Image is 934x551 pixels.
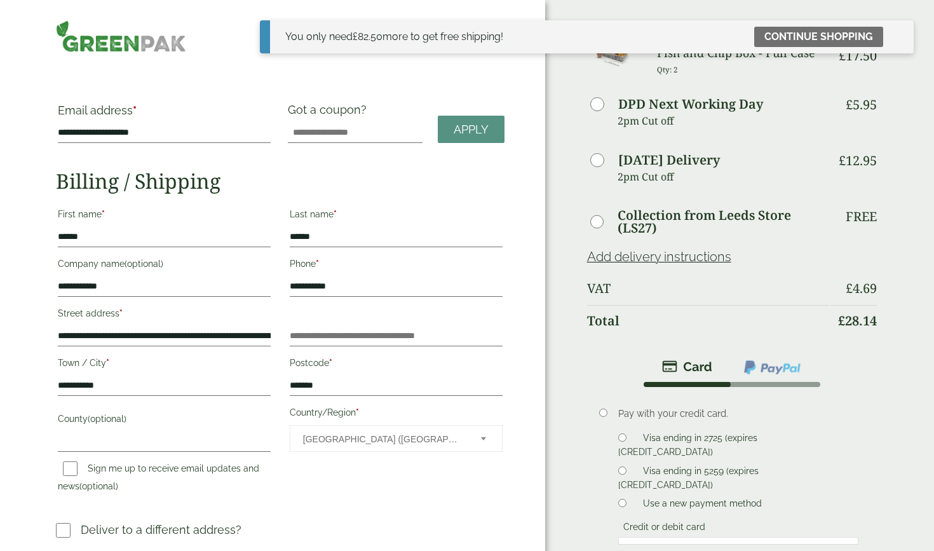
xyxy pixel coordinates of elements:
[56,20,186,52] img: GreenPak Supplies
[846,96,853,113] span: £
[638,498,767,512] label: Use a new payment method
[618,209,829,235] label: Collection from Leeds Store (LS27)
[58,105,271,123] label: Email address
[438,116,504,143] a: Apply
[88,414,126,424] span: (optional)
[290,404,503,425] label: Country/Region
[743,359,802,376] img: ppcp-gateway.png
[846,280,853,297] span: £
[618,522,710,536] label: Credit or debit card
[846,96,877,113] bdi: 5.95
[846,280,877,297] bdi: 4.69
[316,259,319,269] abbr: required
[56,169,504,193] h2: Billing / Shipping
[58,205,271,227] label: First name
[58,354,271,376] label: Town / City
[587,273,829,304] th: VAT
[754,27,883,47] a: Continue shopping
[454,123,489,137] span: Apply
[846,209,877,224] p: Free
[58,463,259,495] label: Sign me up to receive email updates and news
[353,31,382,43] span: 82.50
[839,152,846,169] span: £
[329,358,332,368] abbr: required
[290,205,503,227] label: Last name
[58,304,271,326] label: Street address
[618,466,758,494] label: Visa ending in 5259 (expires [CREDIT_CARD_DATA])
[290,354,503,376] label: Postcode
[290,425,503,452] span: Country/Region
[657,65,678,74] small: Qty: 2
[838,312,845,329] span: £
[618,433,757,461] label: Visa ending in 2725 (expires [CREDIT_CARD_DATA])
[618,98,763,111] label: DPD Next Working Day
[356,407,359,418] abbr: required
[618,407,858,421] p: Pay with your credit card.
[838,312,877,329] bdi: 28.14
[285,29,503,44] div: You only need more to get free shipping!
[662,359,712,374] img: stripe.png
[63,461,78,476] input: Sign me up to receive email updates and news(optional)
[58,410,271,432] label: County
[587,305,829,336] th: Total
[587,249,731,264] a: Add delivery instructions
[133,104,137,117] abbr: required
[618,111,829,130] p: 2pm Cut off
[618,154,720,167] label: [DATE] Delivery
[288,103,372,123] label: Got a coupon?
[102,209,105,219] abbr: required
[618,167,829,186] p: 2pm Cut off
[303,426,464,452] span: United Kingdom (UK)
[79,481,118,491] span: (optional)
[58,255,271,276] label: Company name
[119,308,123,318] abbr: required
[334,209,337,219] abbr: required
[81,521,241,538] p: Deliver to a different address?
[290,255,503,276] label: Phone
[106,358,109,368] abbr: required
[125,259,163,269] span: (optional)
[353,31,358,43] span: £
[839,152,877,169] bdi: 12.95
